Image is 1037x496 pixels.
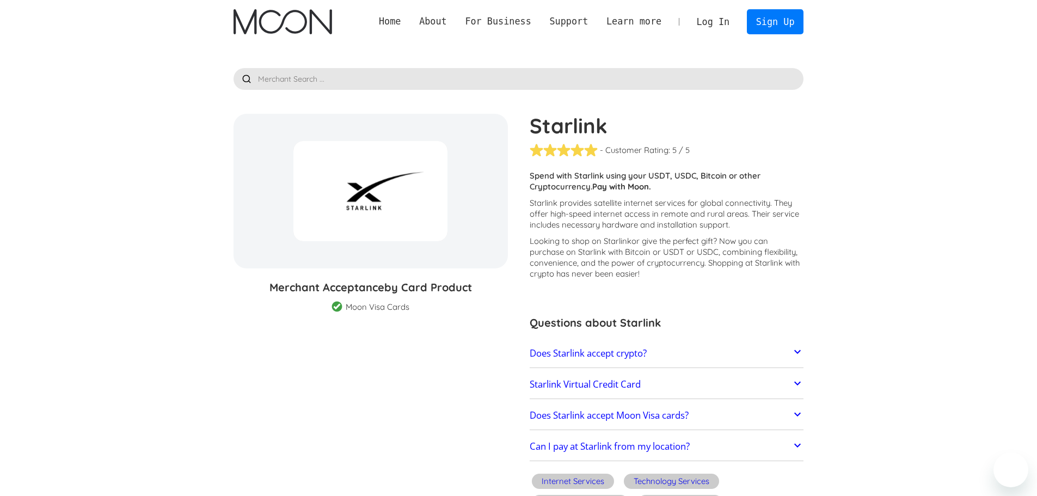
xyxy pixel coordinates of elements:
[530,379,641,390] h2: Starlink Virtual Credit Card
[530,114,804,138] h1: Starlink
[530,404,804,427] a: Does Starlink accept Moon Visa cards?
[465,15,531,28] div: For Business
[456,15,541,28] div: For Business
[234,9,332,34] img: Moon Logo
[631,236,713,246] span: or give the perfect gift
[688,10,739,34] a: Log In
[530,236,804,279] p: Looking to shop on Starlink ? Now you can purchase on Starlink with Bitcoin or USDT or USDC, comb...
[234,9,332,34] a: home
[530,170,804,192] p: Spend with Starlink using your USDT, USDC, Bitcoin or other Cryptocurrency.
[530,348,647,359] h2: Does Starlink accept crypto?
[592,181,651,192] strong: Pay with Moon.
[346,302,409,313] div: Moon Visa Cards
[530,410,689,421] h2: Does Starlink accept Moon Visa cards?
[679,145,690,156] div: / 5
[993,452,1028,487] iframe: زر إطلاق نافذة المراسلة
[549,15,588,28] div: Support
[600,145,670,156] div: - Customer Rating:
[384,280,472,294] span: by Card Product
[530,373,804,396] a: Starlink Virtual Credit Card
[530,472,616,493] a: Internet Services
[530,342,804,365] a: Does Starlink accept crypto?
[622,472,721,493] a: Technology Services
[541,15,597,28] div: Support
[747,9,803,34] a: Sign Up
[542,476,604,487] div: Internet Services
[410,15,456,28] div: About
[634,476,709,487] div: Technology Services
[530,441,690,452] h2: Can I pay at Starlink from my location?
[530,315,804,331] h3: Questions about Starlink
[234,279,508,296] h3: Merchant Acceptance
[370,15,410,28] a: Home
[530,436,804,458] a: Can I pay at Starlink from my location?
[234,68,804,90] input: Merchant Search ...
[419,15,447,28] div: About
[606,15,661,28] div: Learn more
[530,198,804,230] p: Starlink provides satellite internet services for global connectivity. They offer high-speed inte...
[597,15,671,28] div: Learn more
[672,145,677,156] div: 5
